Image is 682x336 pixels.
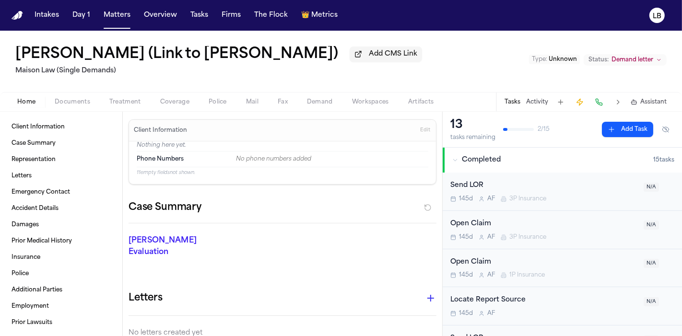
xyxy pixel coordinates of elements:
[450,180,638,191] div: Send LOR
[137,155,184,163] span: Phone Numbers
[12,11,23,20] img: Finch Logo
[31,7,63,24] button: Intakes
[297,7,341,24] button: crownMetrics
[443,148,682,173] button: Completed15tasks
[8,233,115,249] a: Prior Medical History
[8,201,115,216] a: Accident Details
[487,195,495,203] span: A F
[140,7,181,24] button: Overview
[644,297,659,306] span: N/A
[538,126,550,133] span: 2 / 15
[8,217,115,232] a: Damages
[450,134,495,141] div: tasks remaining
[8,119,115,135] a: Client Information
[209,98,227,106] span: Police
[8,152,115,167] a: Representation
[450,257,638,268] div: Open Claim
[129,290,163,306] h1: Letters
[549,57,577,62] span: Unknown
[69,7,94,24] button: Day 1
[137,141,428,151] p: Nothing here yet.
[307,98,333,106] span: Demand
[8,299,115,314] a: Employment
[443,211,682,249] div: Open task: Open Claim
[459,195,473,203] span: 145d
[250,7,292,24] button: The Flock
[526,98,548,106] button: Activity
[8,250,115,265] a: Insurance
[509,271,545,279] span: 1P Insurance
[509,233,546,241] span: 3P Insurance
[8,185,115,200] a: Emergency Contact
[505,98,520,106] button: Tasks
[644,183,659,192] span: N/A
[459,271,473,279] span: 145d
[12,11,23,20] a: Home
[602,122,653,137] button: Add Task
[443,173,682,211] div: Open task: Send LOR
[509,195,546,203] span: 3P Insurance
[420,127,430,134] span: Edit
[459,233,473,241] span: 145d
[487,233,495,241] span: A F
[487,310,495,317] span: A F
[611,56,653,64] span: Demand letter
[8,282,115,298] a: Additional Parties
[15,46,338,63] button: Edit matter name
[160,98,189,106] span: Coverage
[8,315,115,330] a: Prior Lawsuits
[55,98,90,106] span: Documents
[15,46,338,63] h1: [PERSON_NAME] (Link to [PERSON_NAME])
[653,156,674,164] span: 15 task s
[592,95,606,109] button: Make a Call
[584,54,667,66] button: Change status from Demand letter
[573,95,587,109] button: Create Immediate Task
[137,169,428,176] p: 11 empty fields not shown.
[369,49,417,59] span: Add CMS Link
[187,7,212,24] button: Tasks
[450,219,638,230] div: Open Claim
[350,46,422,62] button: Add CMS Link
[236,155,428,163] div: No phone numbers added
[109,98,141,106] span: Treatment
[129,200,201,215] h2: Case Summary
[640,98,667,106] span: Assistant
[631,98,667,106] button: Assistant
[8,168,115,184] a: Letters
[644,259,659,268] span: N/A
[17,98,35,106] span: Home
[443,249,682,288] div: Open task: Open Claim
[15,65,422,77] h2: Maison Law (Single Demands)
[459,310,473,317] span: 145d
[487,271,495,279] span: A F
[462,155,501,165] span: Completed
[129,235,223,258] p: [PERSON_NAME] Evaluation
[417,123,433,138] button: Edit
[588,56,609,64] span: Status:
[278,98,288,106] span: Fax
[450,295,638,306] div: Locate Report Source
[408,98,434,106] span: Artifacts
[8,266,115,281] a: Police
[8,136,115,151] a: Case Summary
[100,7,134,24] button: Matters
[218,7,245,24] button: Firms
[246,98,259,106] span: Mail
[352,98,389,106] span: Workspaces
[443,287,682,325] div: Open task: Locate Report Source
[132,127,189,134] h3: Client Information
[554,95,567,109] button: Add Task
[657,122,674,137] button: Hide completed tasks (⌘⇧H)
[532,57,547,62] span: Type :
[644,220,659,230] span: N/A
[529,55,580,64] button: Edit Type: Unknown
[450,117,495,133] div: 13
